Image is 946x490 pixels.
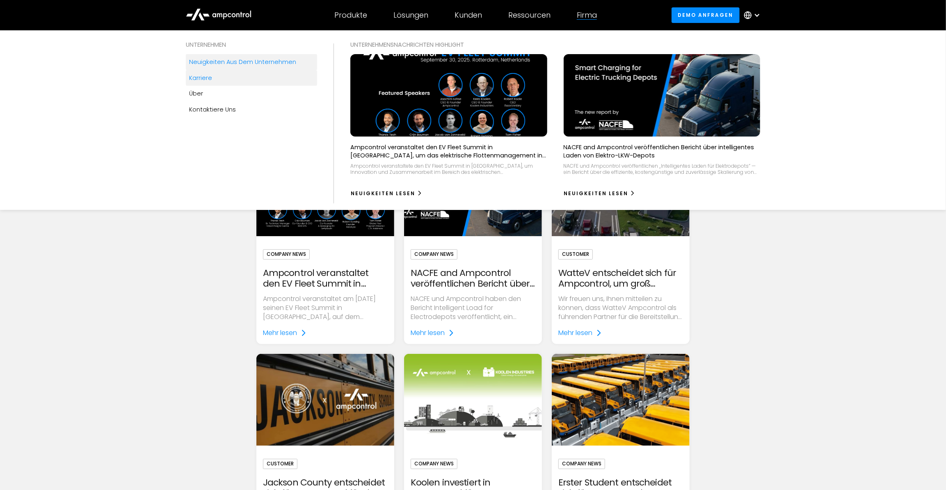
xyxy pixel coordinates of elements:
[564,163,761,175] div: NACFE und Ampcontrol veröffentlichen „Intelligentes Laden für Elektrodepots“ — ein Bericht über d...
[411,249,457,259] div: Company News
[350,187,423,200] a: Neuigkeiten lesen
[411,328,455,337] a: Mehr lesen
[334,11,367,20] div: Produkte
[558,268,683,289] div: WatteV entscheidet sich für Ampcontrol, um groß angelegte LKW-Ladestationen zu eröffnen
[558,294,683,322] p: Wir freuen uns, Ihnen mitteilen zu können, dass WatteV Ampcontrol als führenden Partner für die B...
[558,249,593,259] div: Customer
[577,11,597,20] div: Firma
[564,187,636,200] a: Neuigkeiten lesen
[263,249,310,259] div: Company News
[186,40,317,49] div: UNTERNEHMEN
[672,7,740,23] a: Demo anfragen
[558,328,592,337] div: Mehr lesen
[186,54,317,70] a: Neuigkeiten aus dem Unternehmen
[263,294,388,322] p: Ampcontrol veranstaltet am [DATE] seinen EV Fleet Summit in [GEOGRAPHIC_DATA], auf dem führende U...
[263,328,307,337] a: Mehr lesen
[189,57,296,66] div: Neuigkeiten aus dem Unternehmen
[411,268,535,289] div: NACFE and Ampcontrol veröffentlichen Bericht über intelligentes Laden von Elektro-LKW-Depots
[186,70,317,86] a: Karriere
[350,143,547,160] p: Ampcontrol veranstaltet den EV Fleet Summit in [GEOGRAPHIC_DATA], um das elektrische Flottenmanag...
[455,11,482,20] div: Kunden
[189,105,236,114] div: Kontaktiere uns
[263,268,388,289] div: Ampcontrol veranstaltet den EV Fleet Summit in [GEOGRAPHIC_DATA], um das elektrische Flottenmanag...
[411,294,535,322] p: NACFE und Ampcontrol haben den Bericht Intelligent Load for Electrodepots veröffentlicht, ein gem...
[558,459,605,469] div: Company News
[263,459,297,469] div: Customer
[564,190,628,197] div: Neuigkeiten lesen
[186,86,317,101] a: Über
[393,11,428,20] div: Lösungen
[564,143,761,160] p: NACFE and Ampcontrol veröffentlichen Bericht über intelligentes Laden von Elektro-LKW-Depots
[411,459,457,469] div: Company News
[189,73,212,82] div: Karriere
[350,40,760,49] div: UNTERNEHMENSNACHRICHTEN Highlight
[508,11,551,20] div: Ressourcen
[558,328,602,337] a: Mehr lesen
[186,102,317,117] a: Kontaktiere uns
[263,328,297,337] div: Mehr lesen
[350,163,547,175] div: Ampcontrol veranstaltete den EV Fleet Summit in [GEOGRAPHIC_DATA], um Innovation und Zusammenarbe...
[189,89,203,98] div: Über
[351,190,415,197] div: Neuigkeiten lesen
[411,328,445,337] div: Mehr lesen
